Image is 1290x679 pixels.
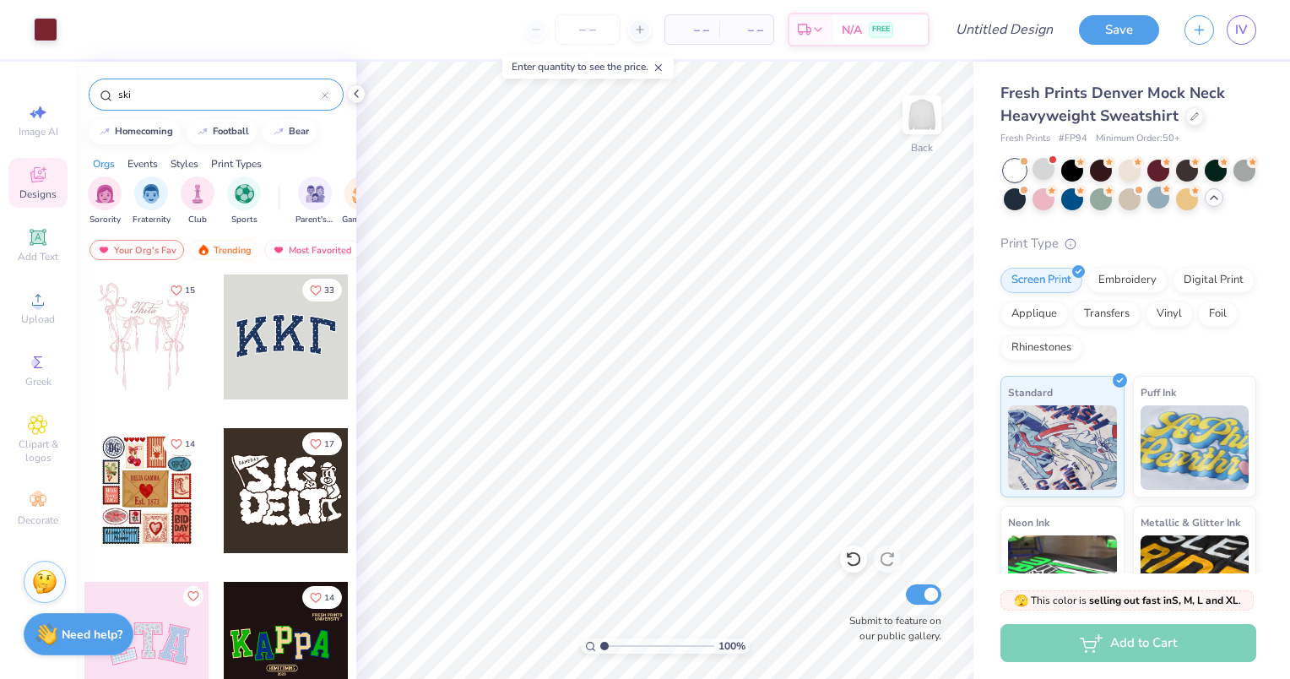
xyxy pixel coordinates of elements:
[324,594,334,602] span: 14
[302,432,342,455] button: Like
[1089,594,1239,607] strong: selling out fast in S, M, L and XL
[89,240,184,260] div: Your Org's Fav
[97,244,111,256] img: most_fav.gif
[1000,268,1082,293] div: Screen Print
[231,214,257,226] span: Sports
[133,177,171,226] div: filter for Fraternity
[88,177,122,226] div: filter for Sorority
[197,244,210,256] img: trending.gif
[263,119,317,144] button: bear
[1141,383,1176,401] span: Puff Ink
[842,21,862,39] span: N/A
[188,184,207,204] img: Club Image
[95,184,115,204] img: Sorority Image
[342,177,381,226] button: filter button
[1000,132,1050,146] span: Fresh Prints
[1014,593,1241,608] span: This color is .
[1000,335,1082,361] div: Rhinestones
[1235,20,1248,40] span: IV
[196,127,209,137] img: trend_line.gif
[163,279,203,301] button: Like
[1198,301,1238,327] div: Foil
[1008,383,1053,401] span: Standard
[188,214,207,226] span: Club
[324,440,334,448] span: 17
[1008,405,1117,490] img: Standard
[295,177,334,226] div: filter for Parent's Weekend
[1087,268,1168,293] div: Embroidery
[555,14,621,45] input: – –
[211,156,262,171] div: Print Types
[272,127,285,137] img: trend_line.gif
[18,250,58,263] span: Add Text
[1141,405,1249,490] img: Puff Ink
[289,127,309,136] div: bear
[324,286,334,295] span: 33
[1000,234,1256,253] div: Print Type
[19,187,57,201] span: Designs
[25,375,51,388] span: Greek
[942,13,1066,46] input: Untitled Design
[89,119,181,144] button: homecoming
[142,184,160,204] img: Fraternity Image
[163,432,203,455] button: Like
[718,638,745,654] span: 100 %
[1059,132,1087,146] span: # FP94
[905,98,939,132] img: Back
[115,127,173,136] div: homecoming
[19,125,58,139] span: Image AI
[1000,83,1225,126] span: Fresh Prints Denver Mock Neck Heavyweight Sweatshirt
[133,214,171,226] span: Fraternity
[181,177,214,226] div: filter for Club
[264,240,360,260] div: Most Favorited
[1141,513,1240,531] span: Metallic & Glitter Ink
[1096,132,1180,146] span: Minimum Order: 50 +
[872,24,890,35] span: FREE
[1008,513,1049,531] span: Neon Ink
[227,177,261,226] button: filter button
[840,613,941,644] label: Submit to feature on our public gallery.
[185,440,195,448] span: 14
[295,214,334,226] span: Parent's Weekend
[729,21,763,39] span: – –
[117,86,322,103] input: Try "Alpha"
[181,177,214,226] button: filter button
[189,240,259,260] div: Trending
[127,156,158,171] div: Events
[133,177,171,226] button: filter button
[342,214,381,226] span: Game Day
[213,127,249,136] div: football
[62,627,122,643] strong: Need help?
[342,177,381,226] div: filter for Game Day
[302,586,342,609] button: Like
[1146,301,1193,327] div: Vinyl
[227,177,261,226] div: filter for Sports
[1227,15,1256,45] a: IV
[352,184,371,204] img: Game Day Image
[187,119,257,144] button: football
[235,184,254,204] img: Sports Image
[502,55,674,79] div: Enter quantity to see the price.
[21,312,55,326] span: Upload
[183,586,203,606] button: Like
[1141,535,1249,620] img: Metallic & Glitter Ink
[295,177,334,226] button: filter button
[88,177,122,226] button: filter button
[272,244,285,256] img: most_fav.gif
[8,437,68,464] span: Clipart & logos
[1008,535,1117,620] img: Neon Ink
[1014,593,1028,609] span: 🫣
[675,21,709,39] span: – –
[185,286,195,295] span: 15
[1000,301,1068,327] div: Applique
[1079,15,1159,45] button: Save
[1073,301,1141,327] div: Transfers
[911,140,933,155] div: Back
[1173,268,1255,293] div: Digital Print
[302,279,342,301] button: Like
[306,184,325,204] img: Parent's Weekend Image
[93,156,115,171] div: Orgs
[89,214,121,226] span: Sorority
[171,156,198,171] div: Styles
[18,513,58,527] span: Decorate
